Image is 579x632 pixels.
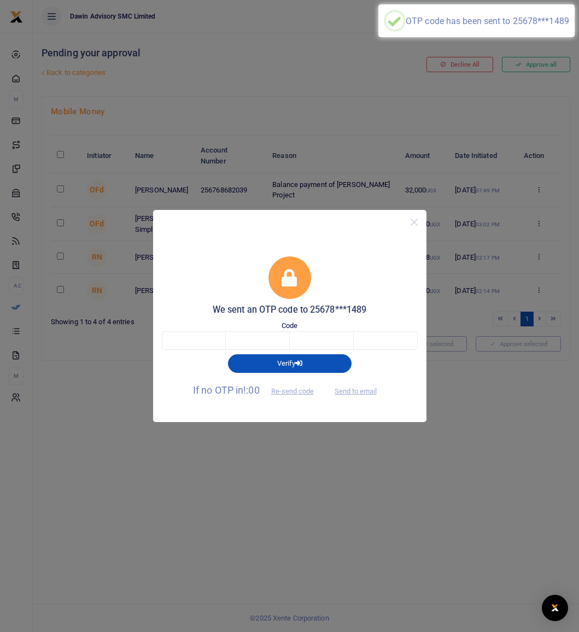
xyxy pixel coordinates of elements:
[243,384,259,396] span: !:00
[228,354,352,373] button: Verify
[282,320,297,331] label: Code
[406,214,422,230] button: Close
[162,305,418,315] h5: We sent an OTP code to 25678***1489
[406,16,569,26] div: OTP code has been sent to 25678***1489
[193,384,323,396] span: If no OTP in
[542,595,568,621] div: Open Intercom Messenger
